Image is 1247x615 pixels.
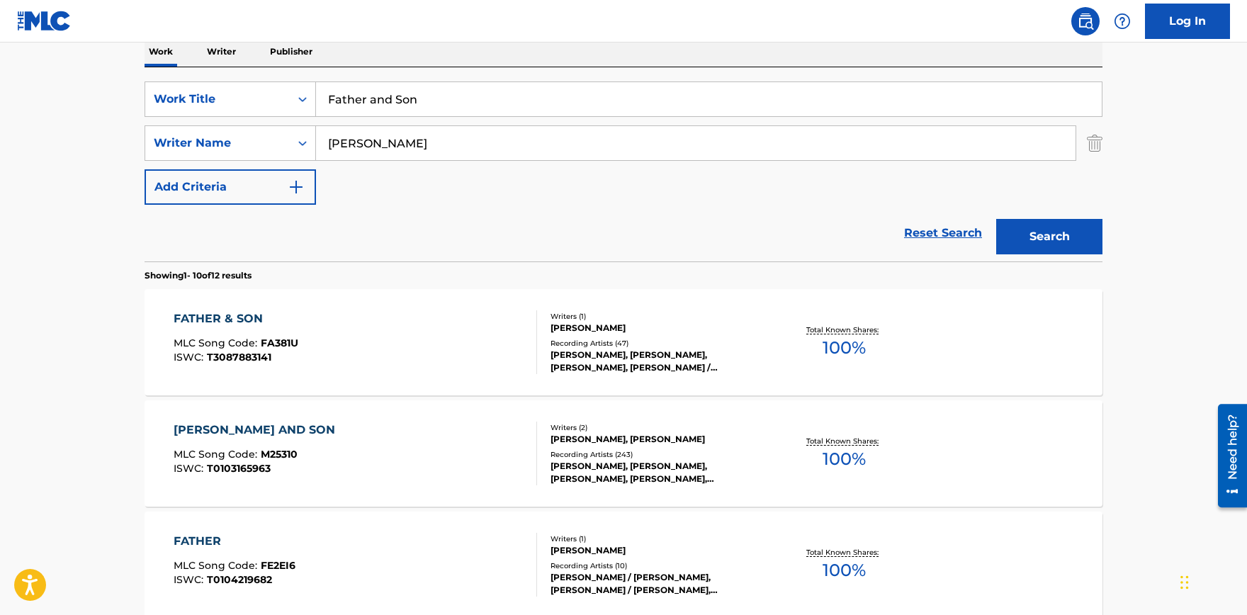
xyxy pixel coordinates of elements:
[203,37,240,67] p: Writer
[551,460,764,485] div: [PERSON_NAME], [PERSON_NAME], [PERSON_NAME], [PERSON_NAME], [PERSON_NAME]
[551,544,764,557] div: [PERSON_NAME]
[823,446,866,472] span: 100 %
[174,337,261,349] span: MLC Song Code :
[1077,13,1094,30] img: search
[551,322,764,334] div: [PERSON_NAME]
[1087,125,1102,161] img: Delete Criterion
[174,533,295,550] div: FATHER
[174,351,207,363] span: ISWC :
[897,218,989,249] a: Reset Search
[145,289,1102,395] a: FATHER & SONMLC Song Code:FA381UISWC:T3087883141Writers (1)[PERSON_NAME]Recording Artists (47)[PE...
[261,559,295,572] span: FE2EI6
[266,37,317,67] p: Publisher
[806,547,882,558] p: Total Known Shares:
[154,135,281,152] div: Writer Name
[1207,397,1247,515] iframe: Resource Center
[1071,7,1100,35] a: Public Search
[174,462,207,475] span: ISWC :
[145,400,1102,507] a: [PERSON_NAME] AND SONMLC Song Code:M25310ISWC:T0103165963Writers (2)[PERSON_NAME], [PERSON_NAME]R...
[154,91,281,108] div: Work Title
[261,448,298,461] span: M25310
[551,311,764,322] div: Writers ( 1 )
[145,169,316,205] button: Add Criteria
[174,422,342,439] div: [PERSON_NAME] AND SON
[806,325,882,335] p: Total Known Shares:
[1114,13,1131,30] img: help
[823,335,866,361] span: 100 %
[1145,4,1230,39] a: Log In
[551,422,764,433] div: Writers ( 2 )
[145,81,1102,261] form: Search Form
[996,219,1102,254] button: Search
[174,559,261,572] span: MLC Song Code :
[174,448,261,461] span: MLC Song Code :
[551,571,764,597] div: [PERSON_NAME] / [PERSON_NAME], [PERSON_NAME] / [PERSON_NAME], [PERSON_NAME], [PERSON_NAME], [PERS...
[551,534,764,544] div: Writers ( 1 )
[823,558,866,583] span: 100 %
[551,449,764,460] div: Recording Artists ( 243 )
[207,573,272,586] span: T0104219682
[1108,7,1136,35] div: Help
[806,436,882,446] p: Total Known Shares:
[145,269,252,282] p: Showing 1 - 10 of 12 results
[174,573,207,586] span: ISWC :
[551,338,764,349] div: Recording Artists ( 47 )
[551,349,764,374] div: [PERSON_NAME], [PERSON_NAME], [PERSON_NAME], [PERSON_NAME] / [PERSON_NAME], [PERSON_NAME]
[261,337,298,349] span: FA381U
[1176,547,1247,615] iframe: Chat Widget
[174,310,298,327] div: FATHER & SON
[207,351,271,363] span: T3087883141
[145,37,177,67] p: Work
[1180,561,1189,604] div: Drag
[288,179,305,196] img: 9d2ae6d4665cec9f34b9.svg
[207,462,271,475] span: T0103165963
[17,11,72,31] img: MLC Logo
[551,433,764,446] div: [PERSON_NAME], [PERSON_NAME]
[551,560,764,571] div: Recording Artists ( 10 )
